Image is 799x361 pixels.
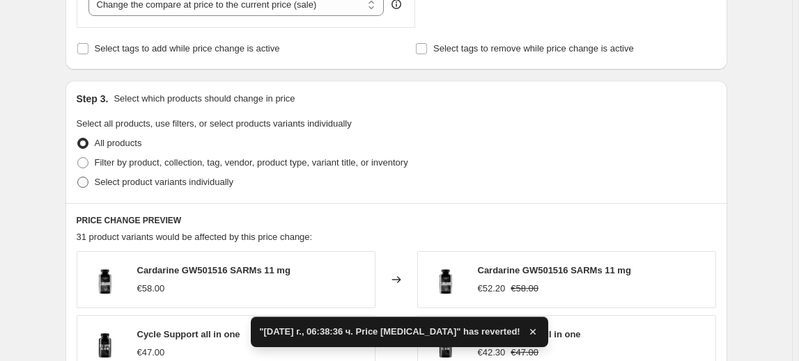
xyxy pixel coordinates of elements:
[511,282,538,296] strike: €58.00
[137,329,240,339] span: Cycle Support all in one
[478,282,506,296] div: €52.20
[84,259,126,300] img: Cardarine-GW501516_80x.jpg
[77,215,716,226] h6: PRICE CHANGE PREVIEW
[478,265,631,275] span: Cardarine GW501516 SARMs 11 mg
[433,43,634,54] span: Select tags to remove while price change is active
[77,118,352,129] span: Select all products, use filters, or select products variants individually
[114,92,295,106] p: Select which products should change in price
[95,177,233,187] span: Select product variants individually
[137,282,165,296] div: €58.00
[77,232,313,242] span: 31 product variants would be affected by this price change:
[95,43,280,54] span: Select tags to add while price change is active
[259,325,520,339] span: "[DATE] г., 06:38:36 ч. Price [MEDICAL_DATA]" has reverted!
[77,92,109,106] h2: Step 3.
[425,259,467,300] img: Cardarine-GW501516_80x.jpg
[95,157,408,168] span: Filter by product, collection, tag, vendor, product type, variant title, or inventory
[95,138,142,148] span: All products
[137,346,165,360] div: €47.00
[137,265,290,275] span: Cardarine GW501516 SARMs 11 mg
